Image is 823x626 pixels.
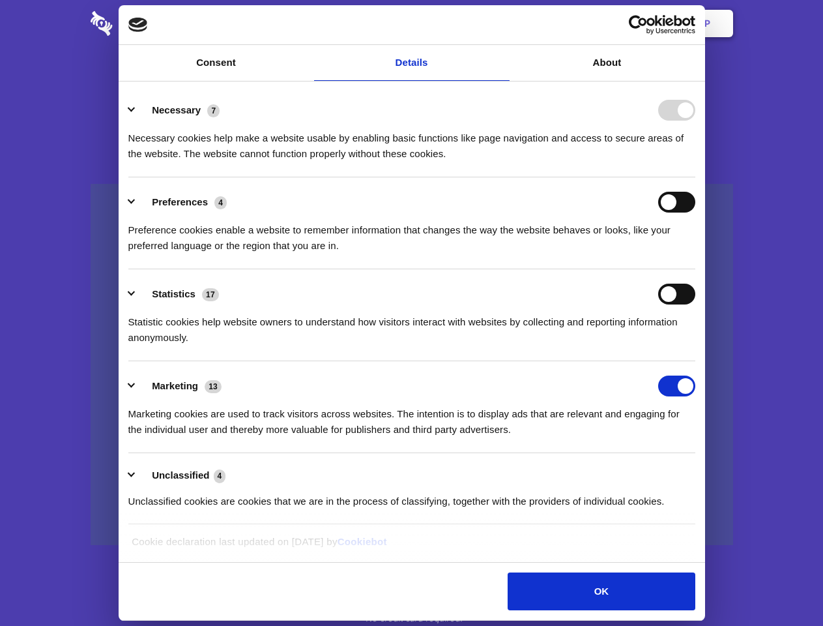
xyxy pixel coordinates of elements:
label: Necessary [152,104,201,115]
button: Marketing (13) [128,376,230,396]
img: logo [128,18,148,32]
a: Login [591,3,648,44]
label: Preferences [152,196,208,207]
div: Cookie declaration last updated on [DATE] by [122,534,701,559]
a: Cookiebot [338,536,387,547]
label: Statistics [152,288,195,299]
div: Unclassified cookies are cookies that we are in the process of classifying, together with the pro... [128,484,695,509]
img: logo-wordmark-white-trans-d4663122ce5f474addd5e946df7df03e33cb6a1c49d2221995e7729f52c070b2.svg [91,11,202,36]
a: Details [314,45,510,81]
a: About [510,45,705,81]
span: 7 [207,104,220,117]
div: Statistic cookies help website owners to understand how visitors interact with websites by collec... [128,305,695,346]
div: Marketing cookies are used to track visitors across websites. The intention is to display ads tha... [128,396,695,438]
h4: Auto-redaction of sensitive data, encrypted data sharing and self-destructing private chats. Shar... [91,119,733,162]
a: Contact [528,3,588,44]
button: OK [508,573,695,610]
button: Statistics (17) [128,284,227,305]
span: 17 [202,288,219,301]
iframe: Drift Widget Chat Controller [758,561,807,610]
button: Necessary (7) [128,100,228,121]
span: 4 [214,196,227,209]
div: Necessary cookies help make a website usable by enabling basic functions like page navigation and... [128,121,695,162]
button: Preferences (4) [128,192,235,213]
span: 13 [205,380,222,393]
a: Usercentrics Cookiebot - opens in a new window [581,15,695,35]
a: Consent [119,45,314,81]
a: Wistia video thumbnail [91,184,733,546]
span: 4 [214,469,226,483]
h1: Eliminate Slack Data Loss. [91,59,733,106]
div: Preference cookies enable a website to remember information that changes the way the website beha... [128,213,695,254]
a: Pricing [383,3,439,44]
button: Unclassified (4) [128,468,234,484]
label: Marketing [152,380,198,391]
